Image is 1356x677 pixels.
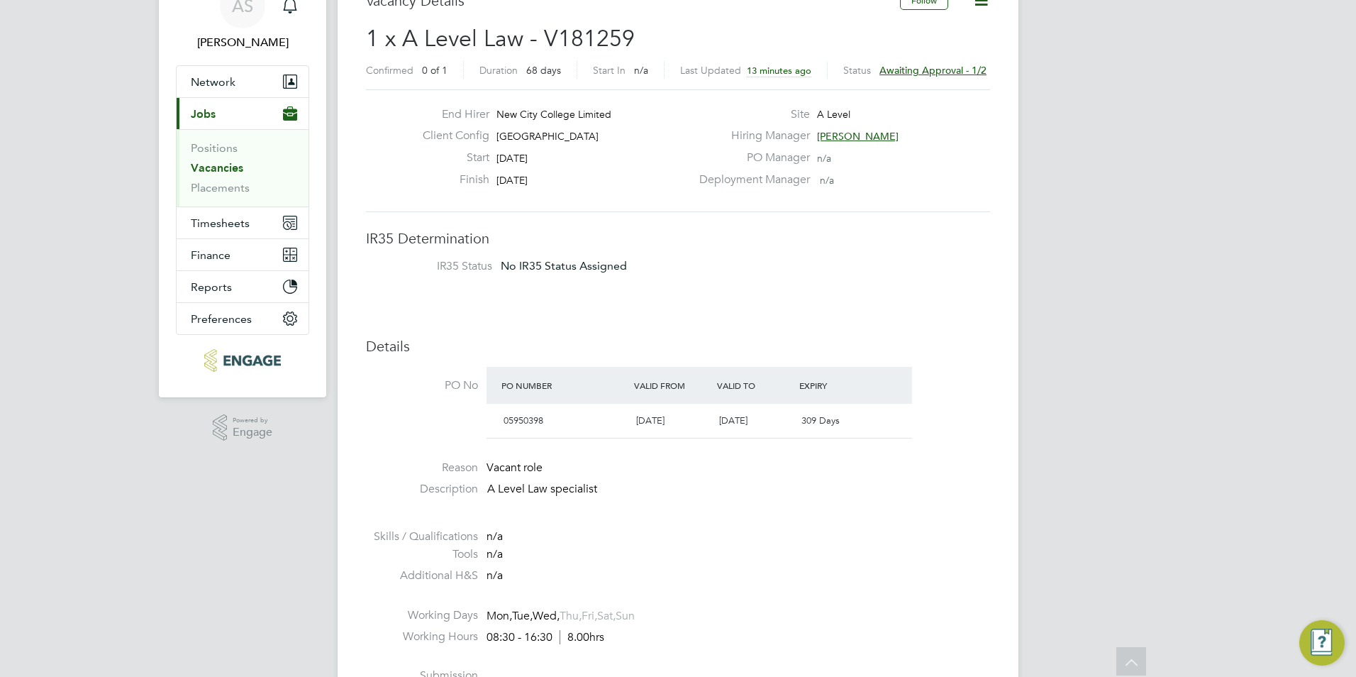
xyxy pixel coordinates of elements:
[366,568,478,583] label: Additional H&S
[582,609,597,623] span: Fri,
[176,34,309,51] span: Avais Sabir
[366,547,478,562] label: Tools
[487,547,503,561] span: n/a
[533,609,560,623] span: Wed,
[496,174,528,187] span: [DATE]
[176,349,309,372] a: Go to home page
[560,609,582,623] span: Thu,
[820,174,834,187] span: n/a
[504,414,543,426] span: 05950398
[422,64,448,77] span: 0 of 1
[817,108,850,121] span: A Level
[496,108,611,121] span: New City College Limited
[801,414,840,426] span: 309 Days
[796,373,879,398] div: Expiry
[191,216,250,230] span: Timesheets
[213,414,273,441] a: Powered byEngage
[593,64,626,77] label: Start In
[636,414,665,426] span: [DATE]
[233,414,272,426] span: Powered by
[366,378,478,393] label: PO No
[366,608,478,623] label: Working Days
[713,373,796,398] div: Valid To
[634,64,648,77] span: n/a
[560,630,604,644] span: 8.00hrs
[479,64,518,77] label: Duration
[191,181,250,194] a: Placements
[498,373,630,398] div: PO Number
[817,130,899,143] span: [PERSON_NAME]
[177,66,309,97] button: Network
[719,414,748,426] span: [DATE]
[177,98,309,129] button: Jobs
[380,259,492,274] label: IR35 Status
[747,65,811,77] span: 13 minutes ago
[843,64,871,77] label: Status
[191,107,216,121] span: Jobs
[366,629,478,644] label: Working Hours
[630,373,713,398] div: Valid From
[487,461,543,475] span: Vacant role
[366,25,635,53] span: 1 x A Level Law - V181259
[366,337,990,356] h3: Details
[411,107,489,122] label: End Hirer
[366,461,478,475] label: Reason
[691,150,810,165] label: PO Manager
[191,248,230,262] span: Finance
[691,128,810,143] label: Hiring Manager
[191,280,232,294] span: Reports
[526,64,561,77] span: 68 days
[411,128,489,143] label: Client Config
[487,482,990,497] p: A Level Law specialist
[817,152,831,165] span: n/a
[597,609,616,623] span: Sat,
[366,229,990,248] h3: IR35 Determination
[501,259,627,273] span: No IR35 Status Assigned
[177,129,309,207] div: Jobs
[496,130,599,143] span: [GEOGRAPHIC_DATA]
[177,239,309,270] button: Finance
[691,107,810,122] label: Site
[879,64,987,77] span: Awaiting approval - 1/2
[411,172,489,187] label: Finish
[512,609,533,623] span: Tue,
[233,426,272,439] span: Engage
[1299,620,1345,666] button: Engage Resource Center
[366,482,478,497] label: Description
[680,64,741,77] label: Last Updated
[487,609,512,623] span: Mon,
[496,152,528,165] span: [DATE]
[616,609,635,623] span: Sun
[691,172,810,187] label: Deployment Manager
[177,207,309,238] button: Timesheets
[411,150,489,165] label: Start
[191,141,238,155] a: Positions
[204,349,280,372] img: carbonrecruitment-logo-retina.png
[487,630,604,645] div: 08:30 - 16:30
[487,568,503,583] span: n/a
[191,312,252,326] span: Preferences
[366,529,478,544] label: Skills / Qualifications
[487,529,503,544] span: n/a
[191,161,243,175] a: Vacancies
[191,75,235,89] span: Network
[366,64,413,77] label: Confirmed
[177,271,309,302] button: Reports
[177,303,309,334] button: Preferences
